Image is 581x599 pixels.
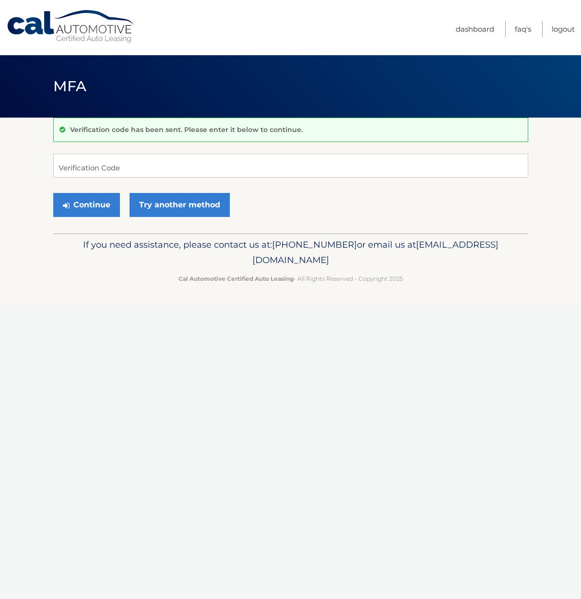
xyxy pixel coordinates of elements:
[272,239,357,250] span: [PHONE_NUMBER]
[53,77,87,95] span: MFA
[6,10,136,44] a: Cal Automotive
[252,239,498,265] span: [EMAIL_ADDRESS][DOMAIN_NAME]
[515,21,531,37] a: FAQ's
[130,193,230,217] a: Try another method
[456,21,494,37] a: Dashboard
[552,21,575,37] a: Logout
[59,274,522,284] p: - All Rights Reserved - Copyright 2025
[59,237,522,268] p: If you need assistance, please contact us at: or email us at
[53,154,528,178] input: Verification Code
[70,125,303,134] p: Verification code has been sent. Please enter it below to continue.
[178,275,294,282] strong: Cal Automotive Certified Auto Leasing
[53,193,120,217] button: Continue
